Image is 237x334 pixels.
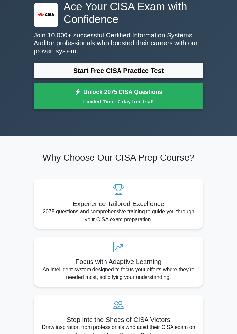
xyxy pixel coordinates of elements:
[39,266,198,281] p: An intelligent system designed to focus your efforts where they're needed most, solidifying your ...
[39,258,198,266] h5: Focus with Adaptive Learning
[39,316,198,323] h5: Step into the Shoes of CISA Victors
[34,31,203,55] p: Join 10,000+ successful Certified Information Systems Auditor professionals who boosted their car...
[34,63,203,79] a: Start Free CISA Practice Test
[34,152,203,163] h2: Why Choose Our CISA Prep Course?
[39,200,198,208] h5: Experience Tailored Excellence
[42,98,195,105] small: Limited Time: 7-day free trial!
[39,208,198,224] p: 2075 questions and comprehensive training to guide you through your CISA exam preparation.
[34,83,203,110] a: Unlock 2075 CISA QuestionsLimited Time: 7-day free trial!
